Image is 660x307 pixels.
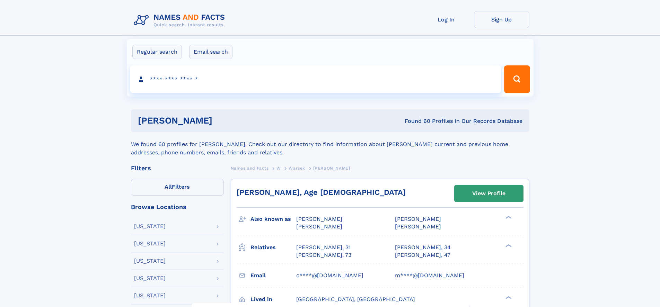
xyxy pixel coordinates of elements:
[131,165,224,171] div: Filters
[131,204,224,210] div: Browse Locations
[395,216,441,222] span: [PERSON_NAME]
[131,11,231,30] img: Logo Names and Facts
[276,164,281,172] a: W
[132,45,182,59] label: Regular search
[313,166,350,171] span: [PERSON_NAME]
[131,179,224,196] label: Filters
[504,65,530,93] button: Search Button
[250,270,296,281] h3: Email
[131,132,529,157] div: We found 60 profiles for [PERSON_NAME]. Check out our directory to find information about [PERSON...
[395,251,450,259] a: [PERSON_NAME], 47
[289,164,305,172] a: Warsek
[250,294,296,305] h3: Lived in
[138,116,309,125] h1: [PERSON_NAME]
[237,188,406,197] a: [PERSON_NAME], Age [DEMOGRAPHIC_DATA]
[296,216,342,222] span: [PERSON_NAME]
[296,251,351,259] a: [PERSON_NAME], 73
[134,293,166,298] div: [US_STATE]
[250,213,296,225] h3: Also known as
[134,258,166,264] div: [US_STATE]
[504,215,512,220] div: ❯
[395,223,441,230] span: [PERSON_NAME]
[276,166,281,171] span: W
[130,65,501,93] input: search input
[419,11,474,28] a: Log In
[474,11,529,28] a: Sign Up
[189,45,232,59] label: Email search
[308,117,522,125] div: Found 60 Profiles In Our Records Database
[231,164,269,172] a: Names and Facts
[504,295,512,300] div: ❯
[134,276,166,281] div: [US_STATE]
[296,296,415,303] span: [GEOGRAPHIC_DATA], [GEOGRAPHIC_DATA]
[296,223,342,230] span: [PERSON_NAME]
[296,244,351,251] a: [PERSON_NAME], 31
[134,224,166,229] div: [US_STATE]
[134,241,166,246] div: [US_STATE]
[504,243,512,248] div: ❯
[455,185,523,202] a: View Profile
[472,186,505,201] div: View Profile
[289,166,305,171] span: Warsek
[250,242,296,253] h3: Relatives
[395,244,451,251] a: [PERSON_NAME], 34
[165,183,172,190] span: All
